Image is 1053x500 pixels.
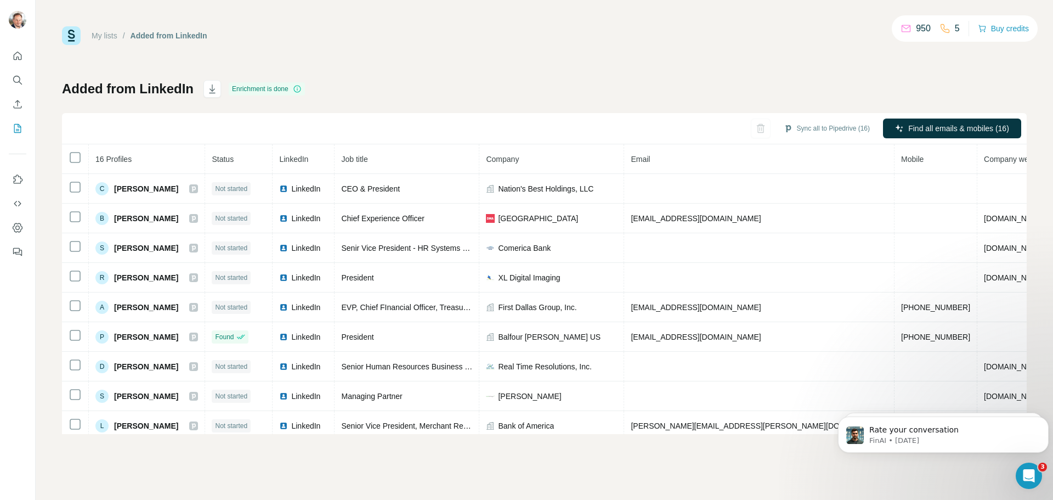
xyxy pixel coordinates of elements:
span: LinkedIn [279,155,308,164]
span: [EMAIL_ADDRESS][DOMAIN_NAME] [631,214,761,223]
span: Senior Vice President, Merchant Region Executive [341,422,513,430]
span: [PERSON_NAME] [114,391,178,402]
span: Not started [215,362,247,372]
button: Use Surfe on LinkedIn [9,170,26,189]
img: company-logo [486,273,495,282]
button: Buy credits [978,21,1029,36]
span: LinkedIn [291,420,320,431]
p: 950 [916,22,931,35]
span: Company [486,155,519,164]
img: company-logo [486,244,495,252]
span: Nation's Best Holdings, LLC [498,183,593,194]
img: LinkedIn logo [279,333,288,341]
span: [PERSON_NAME] [114,332,178,342]
span: [EMAIL_ADDRESS][DOMAIN_NAME] [631,333,761,341]
div: Enrichment is done [229,82,305,95]
span: LinkedIn [291,272,320,283]
span: [PERSON_NAME] [114,243,178,254]
span: Balfour [PERSON_NAME] US [498,332,601,342]
span: [DOMAIN_NAME] [984,362,1045,371]
span: Find all emails & mobiles (16) [908,123,1009,134]
img: LinkedIn logo [279,244,288,252]
span: [PERSON_NAME] [114,420,178,431]
div: Added from LinkedIn [131,30,207,41]
button: Search [9,70,26,90]
span: [DOMAIN_NAME] [984,244,1045,252]
span: Managing Partner [341,392,402,401]
span: Not started [215,302,247,312]
div: S [95,390,109,403]
span: [PERSON_NAME] [114,272,178,283]
span: Company website [984,155,1045,164]
span: Bank of America [498,420,554,431]
div: D [95,360,109,373]
span: Email [631,155,650,164]
span: XL Digital Imaging [498,272,560,283]
h1: Added from LinkedIn [62,80,194,98]
button: Use Surfe API [9,194,26,214]
span: Senir Vice President - HR Systems & Operations [341,244,507,252]
img: LinkedIn logo [279,303,288,312]
span: LinkedIn [291,361,320,372]
span: Not started [215,214,247,223]
button: Sync all to Pipedrive (16) [776,120,877,137]
button: Feedback [9,242,26,262]
img: company-logo [486,392,495,401]
span: President [341,273,373,282]
span: Comerica Bank [498,243,551,254]
span: Not started [215,184,247,194]
span: Found [215,332,234,342]
span: LinkedIn [291,243,320,254]
div: P [95,330,109,344]
span: Job title [341,155,367,164]
span: [PHONE_NUMBER] [901,333,970,341]
img: company-logo [486,214,495,223]
button: Find all emails & mobiles (16) [883,119,1021,138]
span: [DOMAIN_NAME] [984,214,1045,223]
div: B [95,212,109,225]
img: LinkedIn logo [279,392,288,401]
span: Chief Experience Officer [341,214,424,223]
li: / [123,30,125,41]
a: My lists [92,31,117,40]
div: C [95,182,109,195]
div: R [95,271,109,284]
span: 3 [1038,463,1047,471]
span: Not started [215,421,247,431]
img: LinkedIn logo [279,362,288,371]
span: Senior Human Resources Business Partner [341,362,490,371]
span: [PERSON_NAME] [114,213,178,224]
span: LinkedIn [291,302,320,313]
button: Dashboard [9,218,26,238]
span: [DOMAIN_NAME] [984,273,1045,282]
img: Surfe Logo [62,26,81,45]
span: [PERSON_NAME] [114,361,178,372]
span: Mobile [901,155,924,164]
img: LinkedIn logo [279,422,288,430]
span: [PERSON_NAME] [498,391,561,402]
div: A [95,301,109,314]
span: LinkedIn [291,391,320,402]
iframe: Intercom live chat [1016,463,1042,489]
span: CEO & President [341,184,400,193]
span: LinkedIn [291,332,320,342]
span: [PERSON_NAME] [114,183,178,194]
img: LinkedIn logo [279,273,288,282]
span: [DOMAIN_NAME] [984,392,1045,401]
button: My lists [9,119,26,138]
img: Avatar [9,11,26,29]
span: Status [212,155,234,164]
span: First Dallas Group, Inc. [498,302,576,313]
span: Not started [215,243,247,253]
span: EVP, Chief FInancial Officer, Treasurer and Director [341,303,516,312]
img: LinkedIn logo [279,184,288,193]
p: 5 [955,22,960,35]
img: company-logo [486,362,495,371]
span: LinkedIn [291,213,320,224]
span: [PHONE_NUMBER] [901,303,970,312]
span: [EMAIL_ADDRESS][DOMAIN_NAME] [631,303,761,312]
